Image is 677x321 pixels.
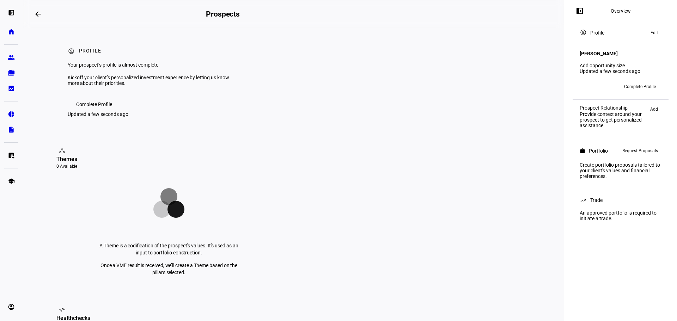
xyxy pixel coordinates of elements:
eth-mat-symbol: account_circle [8,303,15,310]
span: WB [593,84,599,89]
mat-icon: arrow_backwards [34,10,42,18]
div: Prospect Relationship [580,105,647,111]
eth-mat-symbol: home [8,28,15,35]
eth-panel-overview-card-header: Profile [580,29,661,37]
div: Profile [79,48,101,55]
button: Complete Profile [68,97,121,111]
eth-mat-symbol: description [8,126,15,133]
button: Complete Profile [618,81,661,92]
a: description [4,123,18,137]
div: Trade [590,197,603,203]
a: Add opportunity size [580,63,625,68]
div: Your prospect’s profile is almost complete [68,62,241,68]
div: 0 Available [56,163,281,169]
span: Edit [651,29,658,37]
eth-mat-symbol: list_alt_add [8,152,15,159]
eth-mat-symbol: pie_chart [8,111,15,118]
div: Profile [590,30,604,36]
div: Create portfolio proposals tailored to your client's values and financial preferences. [575,159,666,182]
button: Edit [647,29,661,37]
span: Complete Profile [624,81,656,92]
p: Once a VME result is received, we’ll create a Theme based on the pillars selected. [95,262,243,276]
div: Updated a few seconds ago [68,111,128,117]
a: pie_chart [4,107,18,121]
p: A Theme is a codification of the prospect’s values. It’s used as an input to portfolio construction. [95,242,243,256]
eth-mat-symbol: bid_landscape [8,85,15,92]
eth-mat-symbol: folder_copy [8,69,15,76]
div: An approved portfolio is required to initiate a trade. [575,207,666,224]
h2: Prospects [206,10,240,18]
eth-mat-symbol: left_panel_open [8,9,15,16]
div: Overview [611,8,631,14]
mat-icon: workspaces [59,147,66,154]
eth-mat-symbol: group [8,54,15,61]
eth-mat-symbol: school [8,178,15,185]
div: Updated a few seconds ago [580,68,661,74]
a: home [4,25,18,39]
eth-panel-overview-card-header: Portfolio [580,147,661,155]
div: Portfolio [589,148,608,154]
span: Complete Profile [76,97,112,111]
button: Add [647,105,661,113]
eth-panel-overview-card-header: Trade [580,196,661,204]
button: Request Proposals [619,147,661,155]
mat-icon: trending_up [580,197,587,204]
span: Add [650,105,658,113]
a: folder_copy [4,66,18,80]
div: Provide context around your prospect to get personalized assistance. [580,111,647,128]
mat-icon: account_circle [580,29,587,36]
mat-icon: vital_signs [59,306,66,313]
mat-icon: left_panel_open [575,7,584,15]
h4: [PERSON_NAME] [580,51,618,56]
div: Kickoff your client’s personalized investment experience by letting us know more about their prio... [68,75,241,86]
mat-icon: work [580,148,585,154]
span: Request Proposals [622,147,658,155]
div: Themes [56,155,281,163]
a: group [4,50,18,64]
mat-icon: account_circle [68,48,75,55]
a: bid_landscape [4,81,18,95]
